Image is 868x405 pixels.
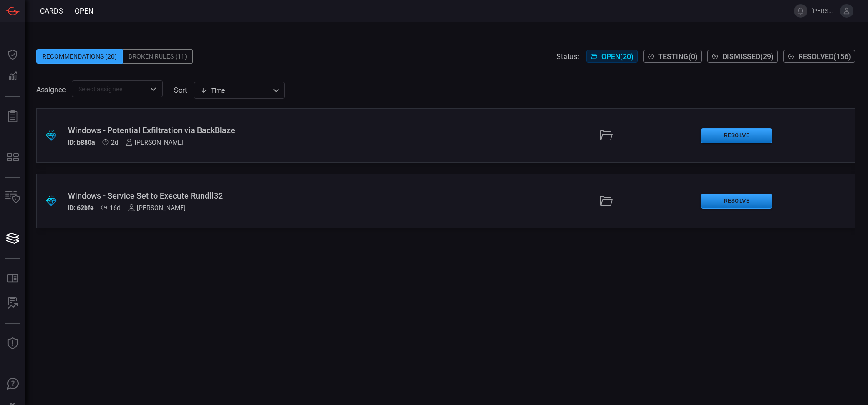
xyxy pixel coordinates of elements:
button: Reports [2,106,24,128]
button: Threat Intelligence [2,333,24,355]
span: Testing ( 0 ) [658,52,698,61]
span: Resolved ( 156 ) [798,52,851,61]
button: Resolve [701,128,772,143]
div: Time [200,86,270,95]
span: open [75,7,93,15]
button: Open [147,83,160,95]
button: MITRE - Detection Posture [2,146,24,168]
h5: ID: b880a [68,139,95,146]
button: Ask Us A Question [2,373,24,395]
h5: ID: 62bfe [68,204,94,211]
div: Windows - Service Set to Execute Rundll32 [68,191,354,200]
div: [PERSON_NAME] [126,139,183,146]
div: Windows - Potential Exfiltration via BackBlaze [68,125,354,135]
span: Cards [40,7,63,15]
input: Select assignee [75,83,145,95]
span: Assignee [36,85,66,94]
button: Dashboard [2,44,24,65]
span: Aug 10, 2025 9:09 AM [110,204,121,211]
button: ALERT ANALYSIS [2,292,24,314]
span: Open ( 20 ) [601,52,634,61]
button: Testing(0) [643,50,702,63]
span: Dismissed ( 29 ) [722,52,774,61]
div: [PERSON_NAME] [128,204,186,211]
button: Inventory [2,187,24,209]
span: [PERSON_NAME].[PERSON_NAME] [811,7,836,15]
button: Open(20) [586,50,638,63]
label: sort [174,86,187,95]
button: Resolve [701,194,772,209]
span: Aug 24, 2025 8:50 AM [111,139,118,146]
div: Broken Rules (11) [123,49,193,64]
button: Rule Catalog [2,268,24,290]
div: Recommendations (20) [36,49,123,64]
button: Resolved(156) [783,50,855,63]
button: Cards [2,227,24,249]
button: Detections [2,65,24,87]
span: Status: [556,52,579,61]
button: Dismissed(29) [707,50,778,63]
